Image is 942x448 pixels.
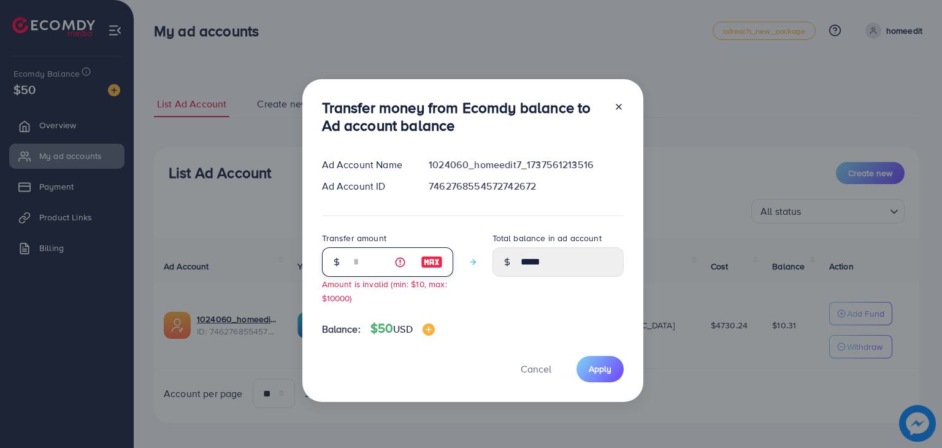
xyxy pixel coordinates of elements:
[370,321,435,336] h4: $50
[419,158,633,172] div: 1024060_homeedit7_1737561213516
[322,278,447,304] small: Amount is invalid (min: $10, max: $10000)
[322,322,361,336] span: Balance:
[589,363,611,375] span: Apply
[322,99,604,134] h3: Transfer money from Ecomdy balance to Ad account balance
[312,179,419,193] div: Ad Account ID
[322,232,386,244] label: Transfer amount
[312,158,419,172] div: Ad Account Name
[505,356,567,382] button: Cancel
[492,232,602,244] label: Total balance in ad account
[576,356,624,382] button: Apply
[421,255,443,269] img: image
[423,323,435,336] img: image
[393,322,412,336] span: USD
[419,179,633,193] div: 7462768554572742672
[521,362,551,376] span: Cancel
